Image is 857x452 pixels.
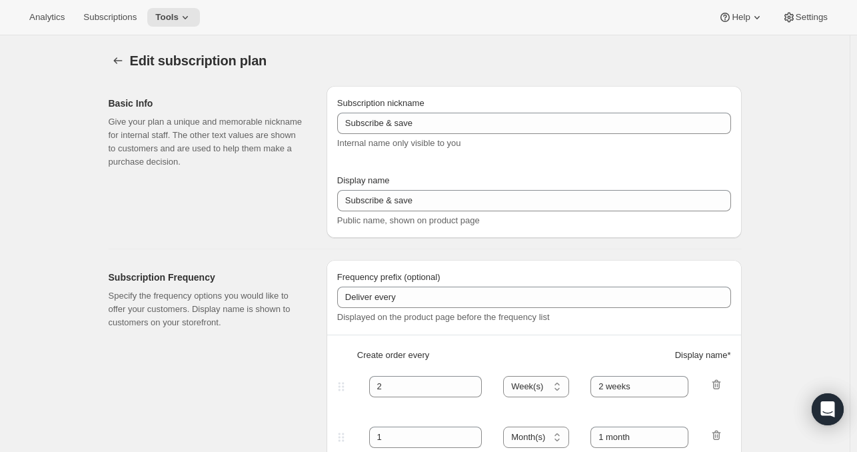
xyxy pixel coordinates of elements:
[109,115,305,169] p: Give your plan a unique and memorable nickname for internal staff. The other text values are show...
[774,8,836,27] button: Settings
[590,427,688,448] input: 1 month
[337,98,425,108] span: Subscription nickname
[109,51,127,70] button: Subscription plans
[29,12,65,23] span: Analytics
[812,393,844,425] div: Open Intercom Messenger
[337,287,731,308] input: Deliver every
[109,97,305,110] h2: Basic Info
[337,175,390,185] span: Display name
[147,8,200,27] button: Tools
[83,12,137,23] span: Subscriptions
[732,12,750,23] span: Help
[337,138,461,148] span: Internal name only visible to you
[710,8,771,27] button: Help
[109,271,305,284] h2: Subscription Frequency
[357,349,429,362] span: Create order every
[337,215,480,225] span: Public name, shown on product page
[675,349,731,362] span: Display name *
[590,376,688,397] input: 1 month
[109,289,305,329] p: Specify the frequency options you would like to offer your customers. Display name is shown to cu...
[75,8,145,27] button: Subscriptions
[337,312,550,322] span: Displayed on the product page before the frequency list
[155,12,179,23] span: Tools
[337,190,731,211] input: Subscribe & Save
[337,272,440,282] span: Frequency prefix (optional)
[21,8,73,27] button: Analytics
[337,113,731,134] input: Subscribe & Save
[130,53,267,68] span: Edit subscription plan
[796,12,828,23] span: Settings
